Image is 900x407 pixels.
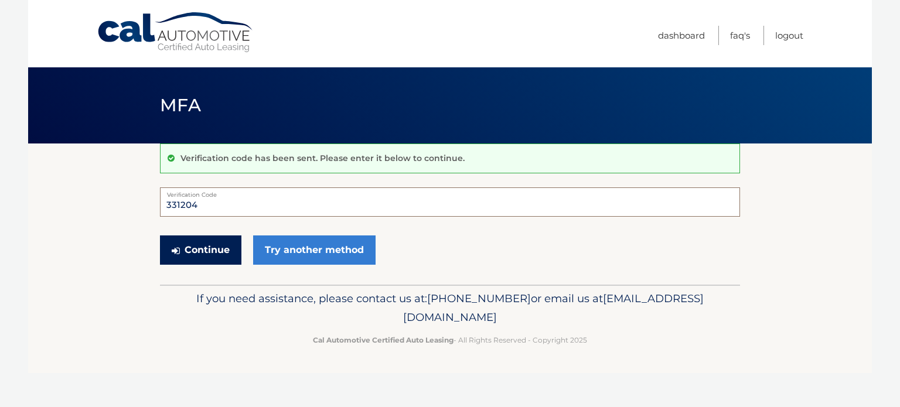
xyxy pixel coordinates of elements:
[313,336,454,344] strong: Cal Automotive Certified Auto Leasing
[160,187,740,217] input: Verification Code
[160,235,241,265] button: Continue
[730,26,750,45] a: FAQ's
[180,153,465,163] p: Verification code has been sent. Please enter it below to continue.
[168,289,732,327] p: If you need assistance, please contact us at: or email us at
[160,94,201,116] span: MFA
[168,334,732,346] p: - All Rights Reserved - Copyright 2025
[403,292,704,324] span: [EMAIL_ADDRESS][DOMAIN_NAME]
[97,12,255,53] a: Cal Automotive
[658,26,705,45] a: Dashboard
[427,292,531,305] span: [PHONE_NUMBER]
[253,235,376,265] a: Try another method
[160,187,740,197] label: Verification Code
[775,26,803,45] a: Logout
